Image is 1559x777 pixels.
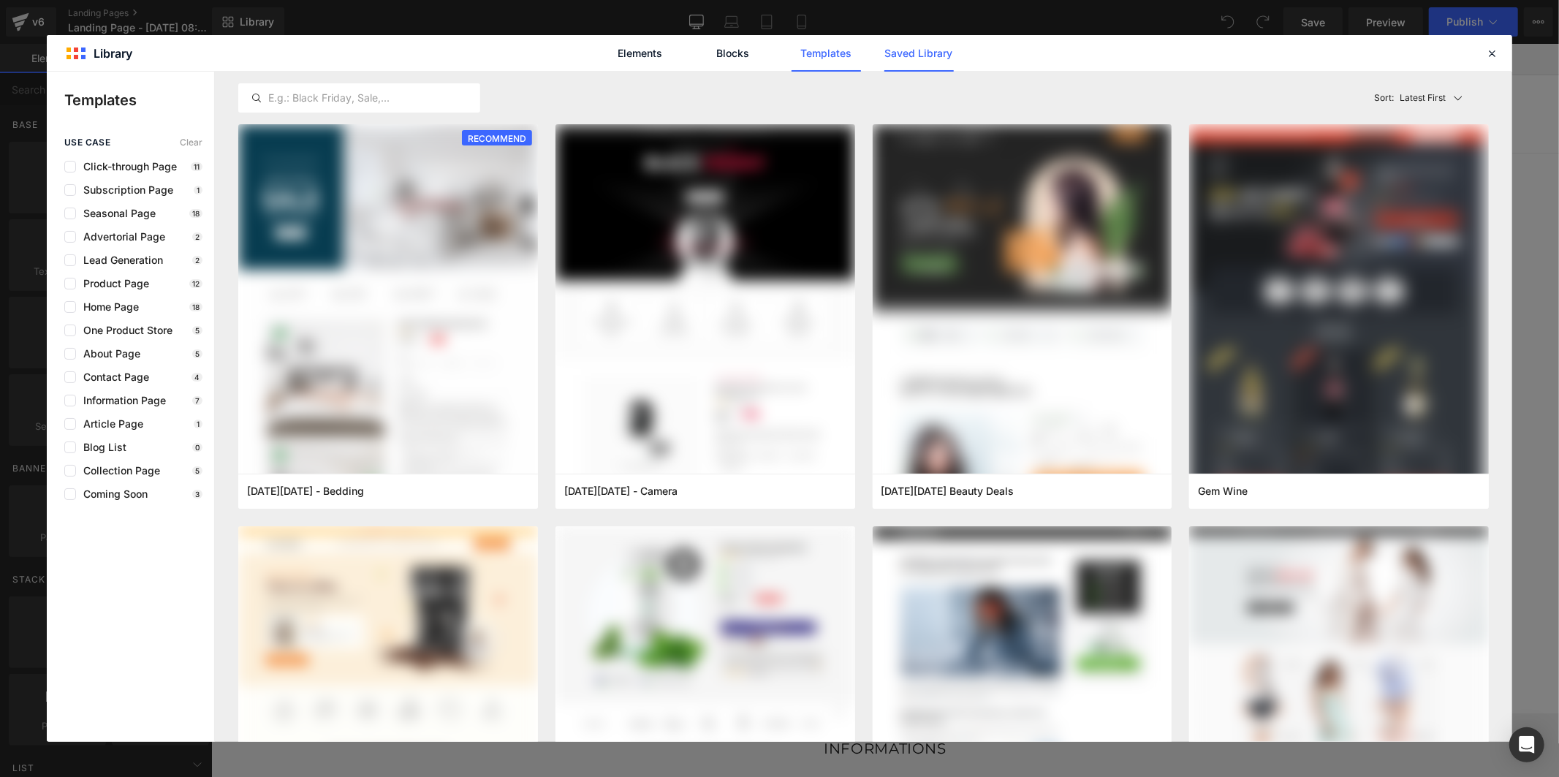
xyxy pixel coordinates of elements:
a: TRACK MY ORDER [436,53,568,87]
span: RECOMMEND [462,130,532,147]
span: Collection Page [76,465,160,477]
span: Lead Generation [76,254,163,266]
a: FAQ [651,53,696,87]
p: 7 [192,396,202,405]
span: Product Page [76,278,149,289]
p: 12 [189,279,202,288]
p: 3 [192,490,202,499]
img: bb39deda-7990-40f7-8e83-51ac06fbe917.png [873,124,1172,527]
span: Clear [180,137,202,148]
p: or Drag & Drop elements from left sidebar [259,436,1089,447]
p: 1 [194,186,202,194]
p: 5 [192,349,202,358]
span: Blog List [76,441,126,453]
span: Information Page [76,395,166,406]
button: Latest FirstSort:Latest First [1369,83,1490,113]
span: Contact Page [76,371,149,383]
p: 1 [194,420,202,428]
a: TRACK MY ORDER [651,731,763,759]
p: 18 [189,209,202,218]
input: E.g.: Black Friday, Sale,... [239,89,479,107]
span: Black Friday Beauty Deals [881,485,1014,498]
img: 415fe324-69a9-4270-94dc-8478512c9daa.png [1189,124,1489,527]
h2: INFORMATIONS [368,696,979,715]
span: use case [64,137,110,148]
p: 18 [189,303,202,311]
span: Subscription Page [76,184,173,196]
span: CONTACT US [705,63,784,77]
a: LEGAL NOTICES [537,731,635,759]
p: 0 [192,443,202,452]
p: Start building your page [259,217,1089,235]
div: Open Intercom Messenger [1509,727,1544,762]
span: Article Page [76,418,143,430]
span: [DATE] -30% OFF YOUR FIRST 100 ORDERS [547,8,800,21]
p: Latest First [1400,91,1446,105]
a: Explore Template [608,395,740,425]
span: Cyber Monday - Bedding [247,485,364,498]
span: ABOUT US [577,63,641,77]
p: Templates [64,89,214,111]
p: 5 [192,466,202,475]
span: Click-through Page [76,161,177,173]
p: 2 [192,232,202,241]
summary: Search [1049,53,1084,88]
a: ABOUT US [415,731,479,759]
a: GLOWSCALE - Balance connectée [226,46,421,95]
p: 4 [191,373,202,382]
a: Templates [792,35,861,72]
span: Seasonal Page [76,208,156,219]
span: Home Page [76,301,139,313]
a: FAQ [496,731,521,759]
span: Advertorial Page [76,231,165,243]
span: One Product Store [76,325,172,336]
a: Blocks [699,35,768,72]
img: GLOWSCALE - Balance connectée [232,52,414,88]
span: Coming Soon [76,488,148,500]
a: CONTACT US [696,53,793,87]
span: TRACK MY ORDER [446,63,558,77]
a: ABOUT US [568,53,651,87]
a: RETURN AND REFUND POLICY [779,731,968,759]
span: Gem Wine [1198,485,1248,498]
p: 5 [192,326,202,335]
span: Black Friday - Camera [564,485,678,498]
span: About Page [76,348,140,360]
a: Elements [606,35,675,72]
a: Saved Library [884,35,954,72]
p: 2 [192,256,202,265]
p: 11 [191,162,202,171]
span: Sort: [1375,93,1395,103]
span: FAQ [661,63,686,77]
